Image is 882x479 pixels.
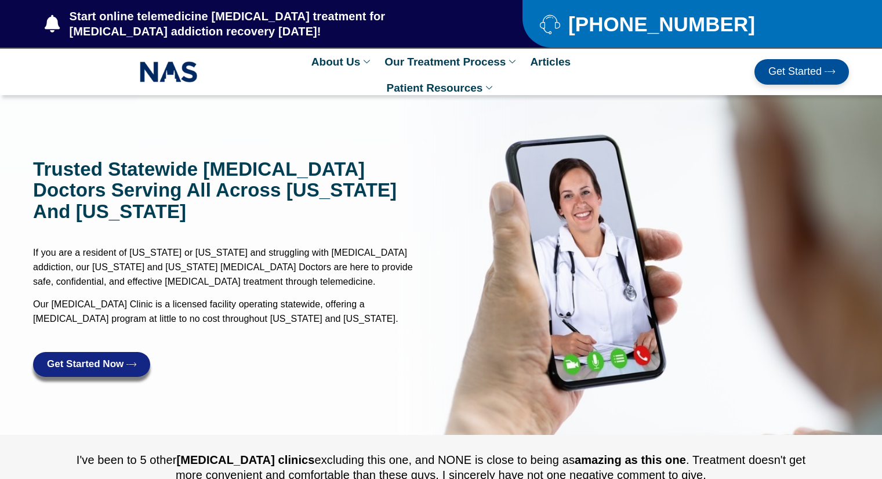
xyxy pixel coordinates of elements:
img: NAS_email_signature-removebg-preview.png [140,59,198,85]
p: If you are a resident of [US_STATE] or [US_STATE] and struggling with [MEDICAL_DATA] addiction, o... [33,245,435,289]
a: Our Treatment Process [379,49,524,75]
p: Our [MEDICAL_DATA] Clinic is a licensed facility operating statewide, offering a [MEDICAL_DATA] p... [33,297,435,326]
a: Get Started Now [33,352,150,377]
h1: Trusted Statewide [MEDICAL_DATA] doctors serving all across [US_STATE] and [US_STATE] [33,159,435,222]
a: Start online telemedicine [MEDICAL_DATA] treatment for [MEDICAL_DATA] addiction recovery [DATE]! [45,9,476,39]
span: Get Started Now [47,359,124,370]
b: [MEDICAL_DATA] clinics [176,453,314,466]
a: Articles [524,49,576,75]
a: [PHONE_NUMBER] [540,14,820,34]
b: amazing as this one [575,453,686,466]
a: Patient Resources [381,75,502,101]
span: Start online telemedicine [MEDICAL_DATA] treatment for [MEDICAL_DATA] addiction recovery [DATE]! [67,9,477,39]
span: [PHONE_NUMBER] [565,17,755,31]
span: Get Started [768,66,822,78]
a: About Us [306,49,379,75]
a: Get Started [754,59,849,85]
